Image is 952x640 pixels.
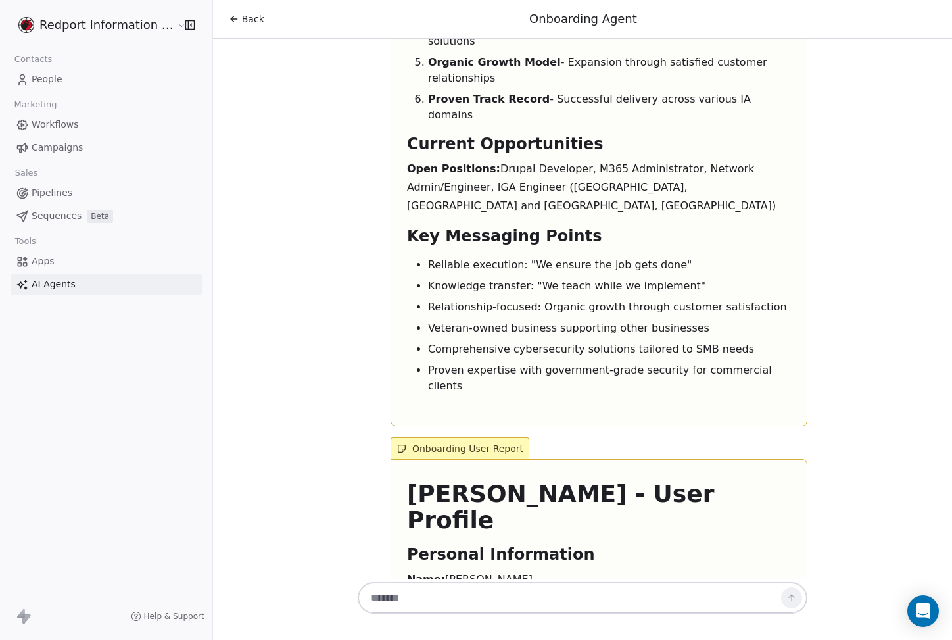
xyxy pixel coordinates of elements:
li: - Successful delivery across various IA domains [428,91,791,123]
span: Pipelines [32,186,72,200]
li: Knowledge transfer: "We teach while we implement" [428,278,791,294]
li: - Expansion through satisfied customer relationships [428,55,791,86]
span: Contacts [9,49,58,69]
li: Relationship-focused: Organic growth through customer satisfaction [428,299,791,315]
span: Workflows [32,118,79,132]
li: Comprehensive cybersecurity solutions tailored to SMB needs [428,341,791,357]
strong: Open Positions: [407,162,500,175]
li: Reliable execution: "We ensure the job gets done" [428,257,791,273]
a: SequencesBeta [11,205,202,227]
h2: Current Opportunities [407,134,791,155]
span: Redport Information Assurance [39,16,174,34]
span: Campaigns [32,141,83,155]
strong: Organic Growth Model [428,56,561,68]
a: AI Agents [11,274,202,295]
a: Workflows [11,114,202,135]
strong: Name: [407,573,445,585]
span: Onboarding Agent [529,12,637,26]
p: Drupal Developer, M365 Administrator, Network Admin/Engineer, IGA Engineer ([GEOGRAPHIC_DATA], [G... [407,160,791,215]
a: Pipelines [11,182,202,204]
h2: Key Messaging Points [407,226,791,247]
span: Onboarding User Report [391,437,529,459]
h1: [PERSON_NAME] - User Profile [407,481,791,533]
button: Redport Information Assurance [16,14,168,36]
li: Proven expertise with government-grade security for commercial clients [428,362,791,394]
a: Help & Support [131,611,204,622]
span: Tools [9,232,41,251]
a: Apps [11,251,202,272]
span: Sales [9,163,43,183]
span: People [32,72,62,86]
span: Help & Support [144,611,204,622]
img: Redport_hacker_head.png [18,17,34,33]
h2: Personal Information [407,544,791,565]
span: AI Agents [32,278,76,291]
span: Sequences [32,209,82,223]
div: Open Intercom Messenger [907,595,939,627]
strong: Proven Track Record [428,93,550,105]
span: Back [242,12,264,26]
a: Campaigns [11,137,202,159]
span: Marketing [9,95,62,114]
span: Apps [32,255,55,268]
span: Beta [87,210,113,223]
li: Veteran-owned business supporting other businesses [428,320,791,336]
a: People [11,68,202,90]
